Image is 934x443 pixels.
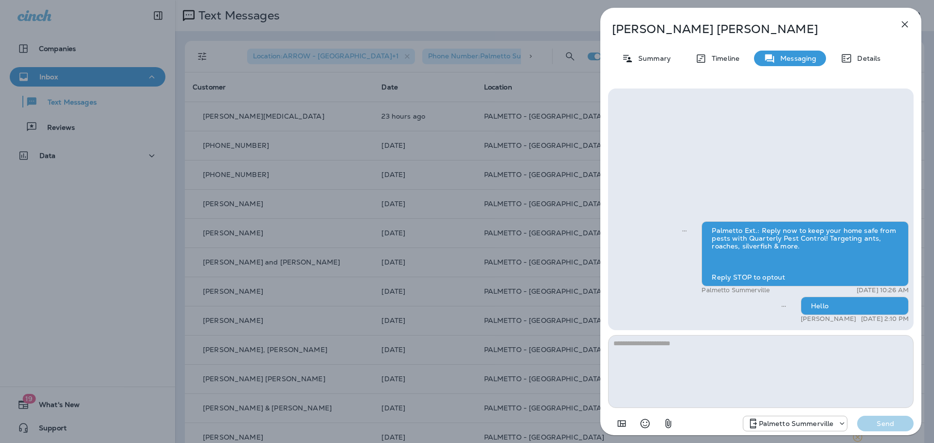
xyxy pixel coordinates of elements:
span: Sent [682,226,687,234]
button: Add in a premade template [612,414,631,433]
p: Timeline [707,54,739,62]
p: [PERSON_NAME] [801,315,856,323]
span: Sent [781,301,786,310]
p: Summary [633,54,671,62]
p: [DATE] 2:10 PM [861,315,909,323]
p: Messaging [775,54,816,62]
div: Hello [801,297,909,315]
div: +1 (843) 594-2691 [743,418,847,429]
p: Details [852,54,880,62]
p: Palmetto Summerville [759,420,834,427]
div: Palmetto Ext.: Reply now to keep your home safe from pests with Quarterly Pest Control! Targeting... [701,221,909,286]
p: [PERSON_NAME] [PERSON_NAME] [612,22,878,36]
p: Palmetto Summerville [701,286,770,294]
button: Select an emoji [635,414,655,433]
p: [DATE] 10:26 AM [857,286,909,294]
